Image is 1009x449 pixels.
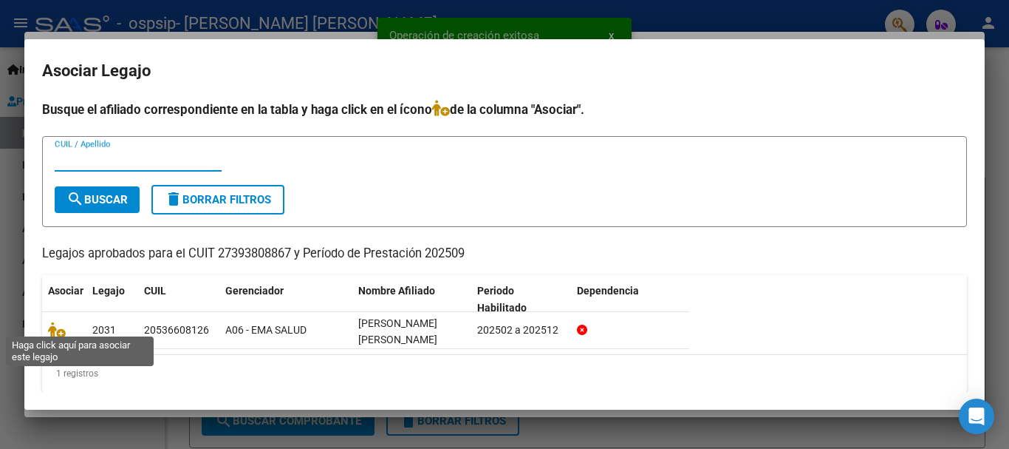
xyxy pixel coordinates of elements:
[577,285,639,297] span: Dependencia
[138,275,219,324] datatable-header-cell: CUIL
[352,275,471,324] datatable-header-cell: Nombre Afiliado
[42,355,967,392] div: 1 registros
[92,324,116,336] span: 2031
[477,322,565,339] div: 202502 a 202512
[165,193,271,206] span: Borrar Filtros
[144,285,166,297] span: CUIL
[571,275,690,324] datatable-header-cell: Dependencia
[225,285,284,297] span: Gerenciador
[358,317,437,346] span: DIAZ EWEN GIOVANNI
[477,285,527,314] span: Periodo Habilitado
[42,275,86,324] datatable-header-cell: Asociar
[92,285,125,297] span: Legajo
[66,190,84,208] mat-icon: search
[471,275,571,324] datatable-header-cell: Periodo Habilitado
[66,193,128,206] span: Buscar
[959,399,994,434] div: Open Intercom Messenger
[42,245,967,263] p: Legajos aprobados para el CUIT 27393808867 y Período de Prestación 202509
[358,285,435,297] span: Nombre Afiliado
[165,190,182,208] mat-icon: delete
[55,186,140,213] button: Buscar
[42,57,967,85] h2: Asociar Legajo
[219,275,352,324] datatable-header-cell: Gerenciador
[225,324,307,336] span: A06 - EMA SALUD
[86,275,138,324] datatable-header-cell: Legajo
[144,322,209,339] div: 20536608126
[48,285,83,297] span: Asociar
[151,185,284,215] button: Borrar Filtros
[42,100,967,119] h4: Busque el afiliado correspondiente en la tabla y haga click en el ícono de la columna "Asociar".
